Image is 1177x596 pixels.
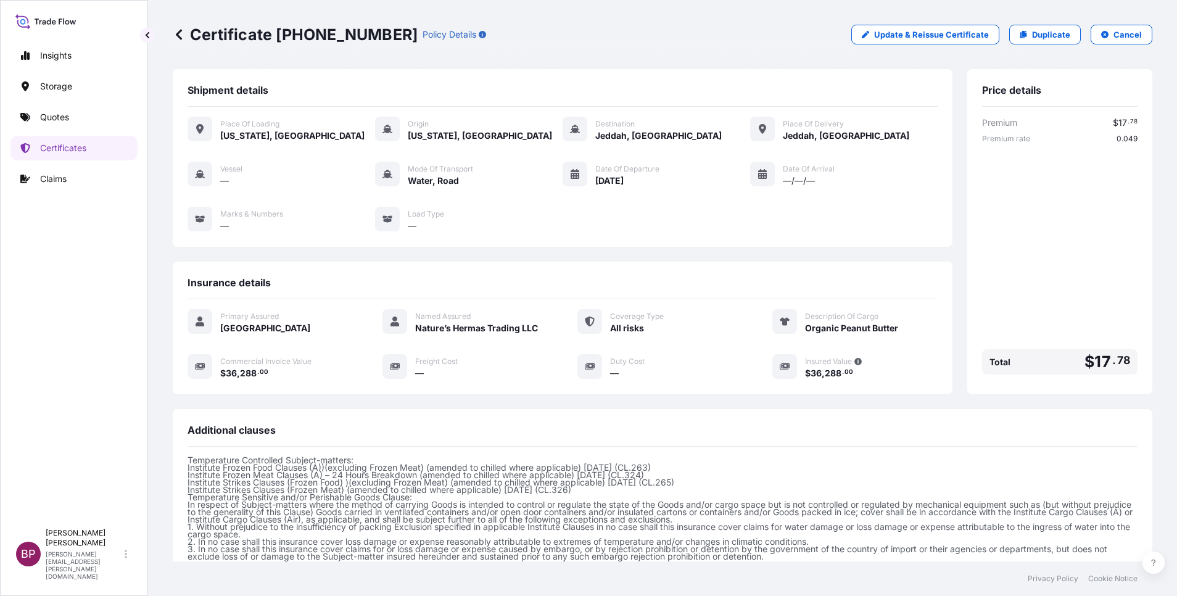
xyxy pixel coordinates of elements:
span: — [415,367,424,379]
span: Destination [595,119,635,129]
p: Certificate [PHONE_NUMBER] [173,25,418,44]
p: Duplicate [1032,28,1070,41]
p: Update & Reissue Certificate [874,28,989,41]
span: 78 [1117,357,1130,364]
span: Additional clauses [188,424,276,436]
span: [US_STATE], [GEOGRAPHIC_DATA] [220,130,365,142]
span: Marks & Numbers [220,209,283,219]
p: [PERSON_NAME] [PERSON_NAME] [46,528,122,548]
p: Quotes [40,111,69,123]
span: Vessel [220,164,242,174]
a: Quotes [10,105,138,130]
a: Cookie Notice [1088,574,1138,584]
span: $ [805,369,811,378]
span: Origin [408,119,429,129]
a: Storage [10,74,138,99]
p: [PERSON_NAME][EMAIL_ADDRESS][PERSON_NAME][DOMAIN_NAME] [46,550,122,580]
span: Commercial Invoice Value [220,357,312,366]
span: Total [989,356,1010,368]
span: [DATE] [595,175,624,187]
span: All risks [610,322,644,334]
span: Primary Assured [220,312,279,321]
span: Place of Loading [220,119,279,129]
span: Nature’s Hermas Trading LLC [415,322,538,334]
a: Claims [10,167,138,191]
span: — [220,220,229,232]
span: 17 [1118,118,1127,127]
span: Date of Arrival [783,164,835,174]
span: 36 [226,369,237,378]
span: . [1112,357,1116,364]
a: Privacy Policy [1028,574,1078,584]
span: Shipment details [188,84,268,96]
span: 00 [260,370,268,375]
span: , [822,369,825,378]
span: Insurance details [188,276,271,289]
span: . [1128,120,1130,124]
p: Certificates [40,142,86,154]
span: Date of Departure [595,164,659,174]
span: [GEOGRAPHIC_DATA] [220,322,310,334]
span: 00 [845,370,853,375]
span: 36 [811,369,822,378]
span: —/—/— [783,175,815,187]
span: 288 [825,369,841,378]
span: . [257,370,259,375]
span: $ [220,369,226,378]
span: [US_STATE], [GEOGRAPHIC_DATA] [408,130,552,142]
span: . [842,370,844,375]
a: Update & Reissue Certificate [851,25,999,44]
span: Load Type [408,209,444,219]
span: Water, Road [408,175,459,187]
p: Claims [40,173,67,185]
span: Duty Cost [610,357,645,366]
span: , [237,369,240,378]
p: Temperature Controlled Subject-matters: Institute Frozen Food Clauses (A))(excluding Frozen Meat)... [188,457,1138,560]
span: — [220,175,229,187]
span: Freight Cost [415,357,458,366]
span: 0.049 [1117,134,1138,144]
span: $ [1113,118,1118,127]
span: Mode of Transport [408,164,473,174]
p: Storage [40,80,72,93]
a: Certificates [10,136,138,160]
span: BP [21,548,36,560]
a: Insights [10,43,138,68]
span: 17 [1094,354,1110,370]
a: Duplicate [1009,25,1081,44]
span: $ [1084,354,1094,370]
p: Cancel [1113,28,1142,41]
span: 78 [1130,120,1138,124]
span: Jeddah, [GEOGRAPHIC_DATA] [595,130,722,142]
span: Description Of Cargo [805,312,878,321]
span: Premium rate [982,134,1030,144]
span: Insured Value [805,357,852,366]
span: Coverage Type [610,312,664,321]
span: Price details [982,84,1041,96]
span: 288 [240,369,257,378]
span: Organic Peanut Butter [805,322,898,334]
span: Named Assured [415,312,471,321]
span: Place of Delivery [783,119,844,129]
p: Insights [40,49,72,62]
span: Premium [982,117,1017,129]
p: Policy Details [423,28,476,41]
span: — [408,220,416,232]
span: Jeddah, [GEOGRAPHIC_DATA] [783,130,909,142]
button: Cancel [1091,25,1152,44]
span: — [610,367,619,379]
